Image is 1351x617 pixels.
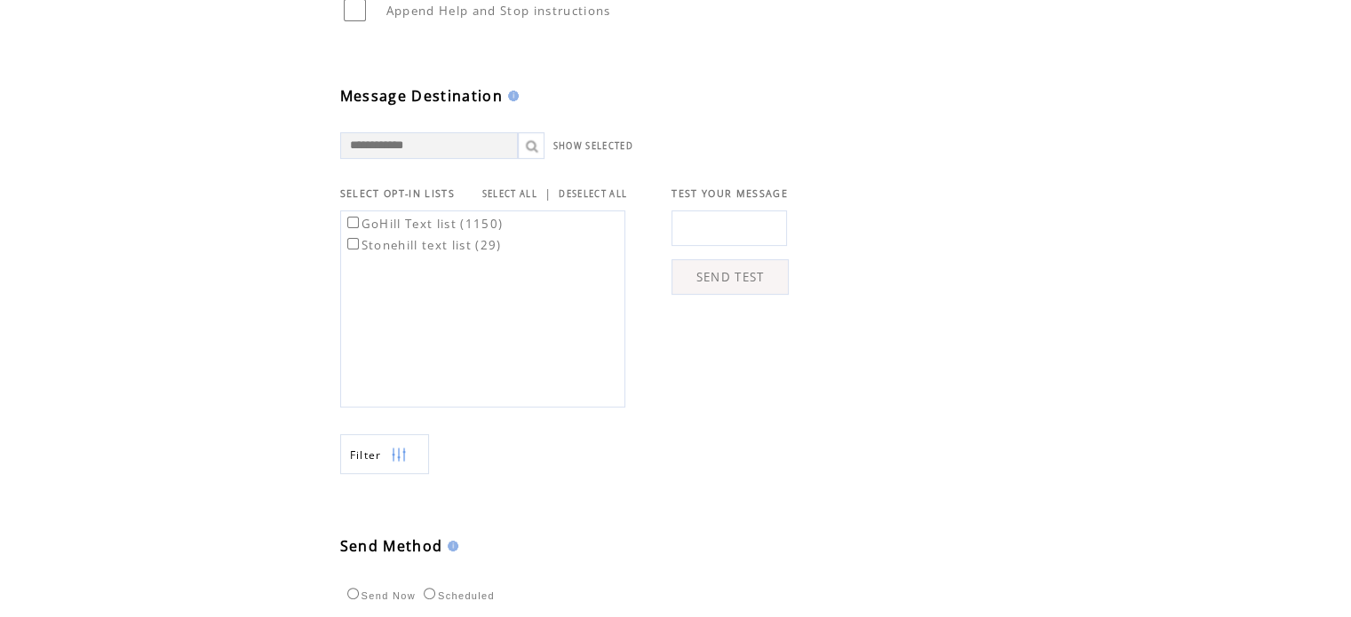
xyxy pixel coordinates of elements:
[419,590,495,601] label: Scheduled
[347,588,359,599] input: Send Now
[424,588,435,599] input: Scheduled
[544,186,552,202] span: |
[503,91,519,101] img: help.gif
[482,188,537,200] a: SELECT ALL
[340,187,455,200] span: SELECT OPT-IN LISTS
[386,3,611,19] span: Append Help and Stop instructions
[553,140,633,152] a: SHOW SELECTED
[442,541,458,551] img: help.gif
[344,237,502,253] label: Stonehill text list (29)
[559,188,627,200] a: DESELECT ALL
[347,217,359,228] input: GoHill Text list (1150)
[347,238,359,249] input: Stonehill text list (29)
[344,216,504,232] label: GoHill Text list (1150)
[343,590,416,601] label: Send Now
[672,259,789,295] a: SEND TEST
[340,434,429,474] a: Filter
[340,86,503,106] span: Message Destination
[391,435,407,475] img: filters.png
[350,447,382,463] span: Show filters
[672,187,788,200] span: TEST YOUR MESSAGE
[340,536,443,556] span: Send Method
